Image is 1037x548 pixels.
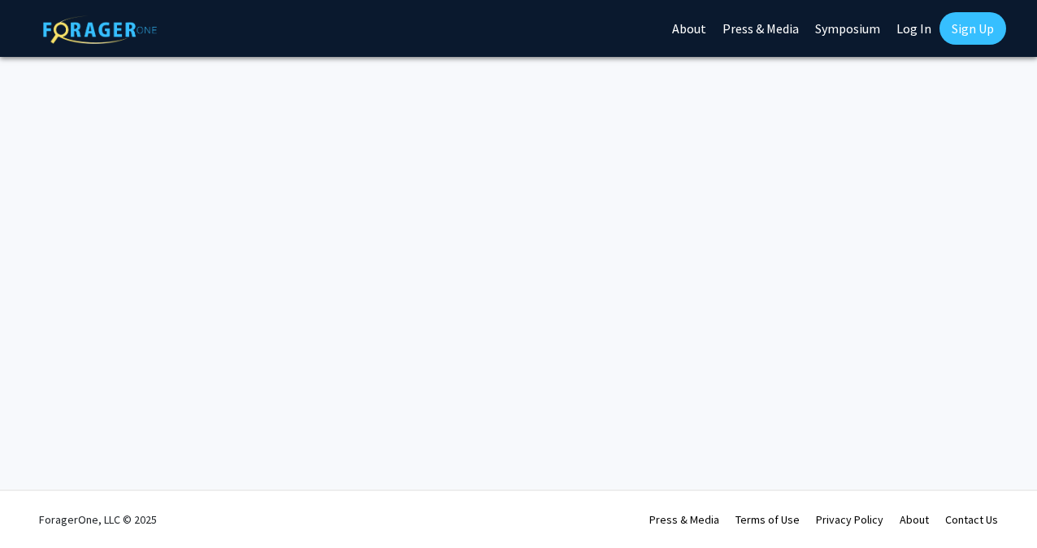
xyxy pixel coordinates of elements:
a: Privacy Policy [816,512,883,527]
a: Contact Us [945,512,998,527]
a: About [900,512,929,527]
a: Terms of Use [735,512,800,527]
a: Sign Up [939,12,1006,45]
a: Press & Media [649,512,719,527]
div: ForagerOne, LLC © 2025 [39,491,157,548]
img: ForagerOne Logo [43,15,157,44]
